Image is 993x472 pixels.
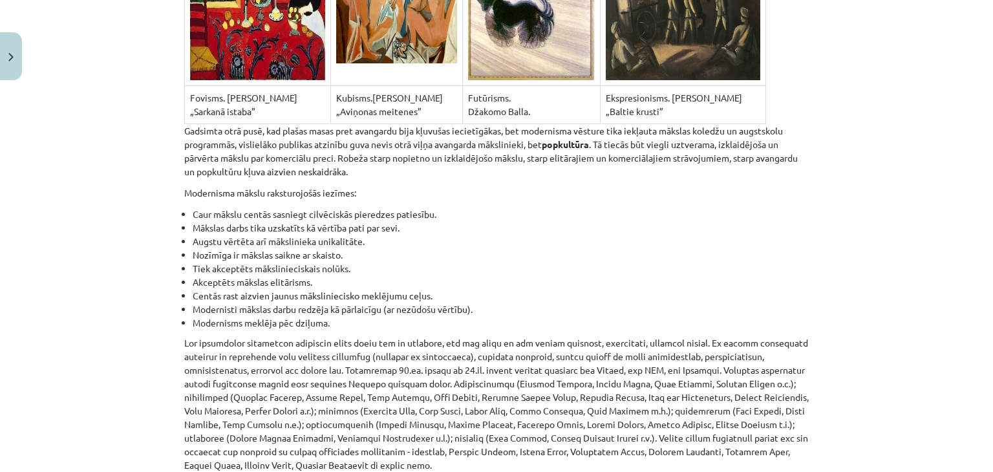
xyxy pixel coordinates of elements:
[184,186,809,200] p: Modernisma mākslu raksturojošās iezīmes:
[193,208,809,221] li: Caur mākslu centās sasniegt cilvēciskās pieredzes patiesību.
[8,53,14,61] img: icon-close-lesson-0947bae3869378f0d4975bcd49f059093ad1ed9edebbc8119c70593378902aed.svg
[193,289,809,303] li: Centās rast aizvien jaunus māksliniecisko meklējumu ceļus.
[193,303,809,316] li: Modernisti mākslas darbu redzēja kā pārlaicīgu (ar nezūdošu vērtību).
[330,85,462,123] td: Kubisms.[PERSON_NAME] „Aviņonas meitenes”
[542,138,589,150] strong: popkultūra
[193,235,809,248] li: Augstu vērtēta arī mākslinieka unikalitāte.
[193,221,809,235] li: Mākslas darbs tika uzskatīts kā vērtība pati par sevi.
[184,124,809,178] p: Gadsimta otrā pusē, kad plašas masas pret avangardu bija kļuvušas iecietīgākas, bet modernisma vē...
[193,275,809,289] li: Akceptēts mākslas elitārisms.
[462,85,600,123] td: Futūrisms. Džakomo Balla.
[193,316,809,330] li: Modernisms meklēja pēc dziļuma.
[600,85,765,123] td: Ekspresionisms. [PERSON_NAME] „Baltie krusti”
[184,336,809,472] p: Lor ipsumdolor sitametcon adipiscin elits doeiu tem in utlabore, etd mag aliqu en adm veniam quis...
[185,85,331,123] td: Fovisms. [PERSON_NAME] „Sarkanā istaba”
[193,262,809,275] li: Tiek akceptēts mākslinieciskais nolūks.
[193,248,809,262] li: Nozīmīga ir mākslas saikne ar skaisto.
